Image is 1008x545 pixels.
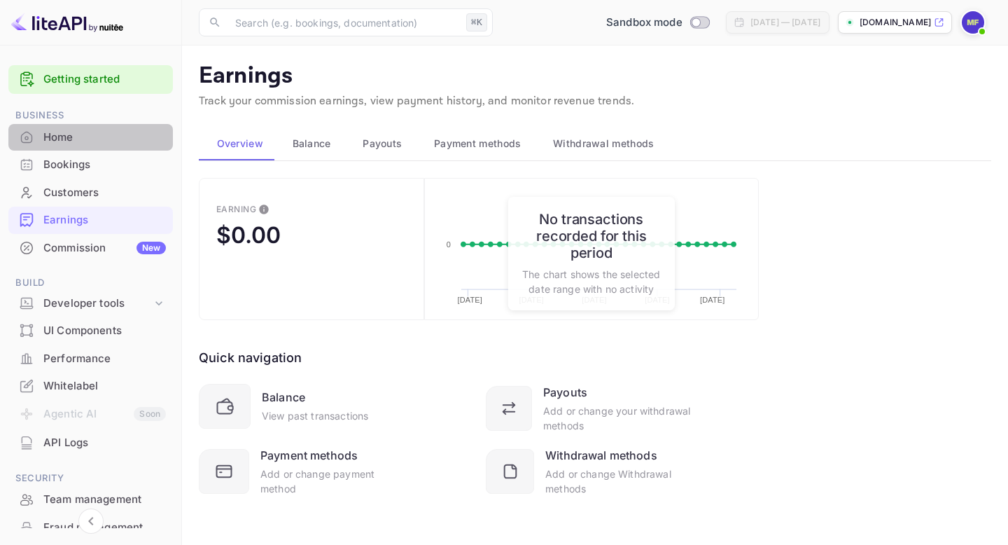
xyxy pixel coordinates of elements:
[8,345,173,373] div: Performance
[43,157,166,173] div: Bookings
[43,240,166,256] div: Commission
[543,403,692,433] div: Add or change your withdrawal methods
[227,8,461,36] input: Search (e.g. bookings, documentation)
[78,509,104,534] button: Collapse navigation
[8,108,173,123] span: Business
[434,135,521,152] span: Payment methods
[262,408,368,423] div: View past transactions
[606,15,682,31] span: Sandbox mode
[8,275,173,291] span: Build
[962,11,984,34] img: mohamed faried
[43,130,166,146] div: Home
[217,135,263,152] span: Overview
[8,291,173,316] div: Developer tools
[43,185,166,201] div: Customers
[601,15,715,31] div: Switch to Production mode
[8,429,173,455] a: API Logs
[199,178,424,320] button: EarningThis is the amount of confirmed commission that will be paid to you on the next scheduled ...
[8,151,173,179] div: Bookings
[43,378,166,394] div: Whitelabel
[8,235,173,262] div: CommissionNew
[43,323,166,339] div: UI Components
[363,135,402,152] span: Payouts
[8,179,173,205] a: Customers
[700,296,724,304] text: [DATE]
[8,124,173,151] div: Home
[860,16,931,29] p: [DOMAIN_NAME]
[260,447,358,464] div: Payment methods
[8,373,173,400] div: Whitelabel
[8,235,173,261] a: CommissionNew
[522,211,661,261] h6: No transactions recorded for this period
[8,514,173,540] a: Fraud management
[43,492,166,508] div: Team management
[8,373,173,399] a: Whitelabel
[8,151,173,177] a: Bookings
[8,65,173,94] div: Getting started
[457,296,482,304] text: [DATE]
[8,207,173,234] div: Earnings
[136,242,166,254] div: New
[199,93,991,110] p: Track your commission earnings, view payment history, and monitor revenue trends.
[8,486,173,512] a: Team management
[553,135,654,152] span: Withdrawal methods
[216,204,256,214] div: Earning
[11,11,123,34] img: LiteAPI logo
[43,435,166,451] div: API Logs
[199,62,991,90] p: Earnings
[446,240,450,249] text: 0
[8,124,173,150] a: Home
[43,520,166,536] div: Fraud management
[293,135,331,152] span: Balance
[750,16,820,29] div: [DATE] — [DATE]
[543,384,587,401] div: Payouts
[8,486,173,513] div: Team management
[8,317,173,343] a: UI Components
[522,267,661,296] p: The chart shows the selected date range with no activity
[43,296,152,312] div: Developer tools
[43,351,166,367] div: Performance
[260,467,405,496] div: Add or change payment method
[216,221,281,249] div: $0.00
[545,467,692,496] div: Add or change Withdrawal methods
[545,447,657,464] div: Withdrawal methods
[466,13,487,32] div: ⌘K
[262,389,305,406] div: Balance
[8,345,173,371] a: Performance
[43,71,166,88] a: Getting started
[8,179,173,207] div: Customers
[8,471,173,486] span: Security
[8,514,173,541] div: Fraud management
[8,429,173,457] div: API Logs
[253,198,275,221] button: This is the amount of confirmed commission that will be paid to you on the next scheduled deposit
[8,207,173,233] a: Earnings
[43,212,166,228] div: Earnings
[199,348,302,367] div: Quick navigation
[199,127,991,160] div: scrollable auto tabs example
[8,317,173,345] div: UI Components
